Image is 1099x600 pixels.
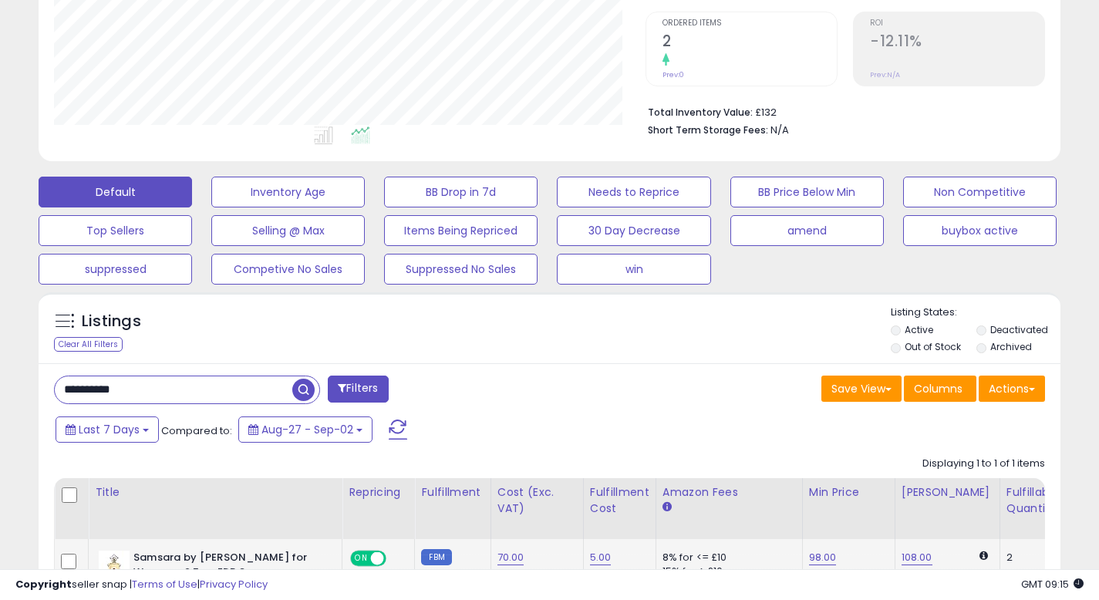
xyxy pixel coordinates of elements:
[261,422,353,437] span: Aug-27 - Sep-02
[903,177,1057,207] button: Non Competitive
[352,552,371,565] span: ON
[421,549,451,565] small: FBM
[211,254,365,285] button: Competive No Sales
[662,484,796,501] div: Amazon Fees
[770,123,789,137] span: N/A
[200,577,268,592] a: Privacy Policy
[39,215,192,246] button: Top Sellers
[54,337,123,352] div: Clear All Filters
[662,501,672,514] small: Amazon Fees.
[82,311,141,332] h5: Listings
[648,123,768,137] b: Short Term Storage Fees:
[15,578,268,592] div: seller snap | |
[161,423,232,438] span: Compared to:
[870,32,1044,53] h2: -12.11%
[1021,577,1084,592] span: 2025-09-10 09:15 GMT
[870,19,1044,28] span: ROI
[904,376,976,402] button: Columns
[905,340,961,353] label: Out of Stock
[903,215,1057,246] button: buybox active
[821,376,902,402] button: Save View
[133,551,321,583] b: Samsara by [PERSON_NAME] for Women - 2.5 oz EDP Spray
[211,215,365,246] button: Selling @ Max
[557,177,710,207] button: Needs to Reprice
[238,416,373,443] button: Aug-27 - Sep-02
[15,577,72,592] strong: Copyright
[328,376,388,403] button: Filters
[421,484,484,501] div: Fulfillment
[979,551,988,561] i: Calculated using Dynamic Max Price.
[809,550,837,565] a: 98.00
[809,484,888,501] div: Min Price
[497,484,577,517] div: Cost (Exc. VAT)
[648,106,753,119] b: Total Inventory Value:
[56,416,159,443] button: Last 7 Days
[905,323,933,336] label: Active
[557,254,710,285] button: win
[590,550,612,565] a: 5.00
[349,484,408,501] div: Repricing
[590,484,649,517] div: Fulfillment Cost
[384,254,538,285] button: Suppressed No Sales
[870,70,900,79] small: Prev: N/A
[979,376,1045,402] button: Actions
[99,551,130,581] img: 31gk3eoq-9L._SL40_.jpg
[662,70,684,79] small: Prev: 0
[384,177,538,207] button: BB Drop in 7d
[79,422,140,437] span: Last 7 Days
[557,215,710,246] button: 30 Day Decrease
[132,577,197,592] a: Terms of Use
[1006,484,1060,517] div: Fulfillable Quantity
[990,340,1032,353] label: Archived
[1006,551,1054,565] div: 2
[891,305,1060,320] p: Listing States:
[39,177,192,207] button: Default
[730,177,884,207] button: BB Price Below Min
[990,323,1048,336] label: Deactivated
[914,381,962,396] span: Columns
[902,484,993,501] div: [PERSON_NAME]
[39,254,192,285] button: suppressed
[497,550,524,565] a: 70.00
[95,484,335,501] div: Title
[662,19,837,28] span: Ordered Items
[384,215,538,246] button: Items Being Repriced
[648,102,1033,120] li: £132
[730,215,884,246] button: amend
[211,177,365,207] button: Inventory Age
[922,457,1045,471] div: Displaying 1 to 1 of 1 items
[662,32,837,53] h2: 2
[662,551,791,565] div: 8% for <= £10
[902,550,932,565] a: 108.00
